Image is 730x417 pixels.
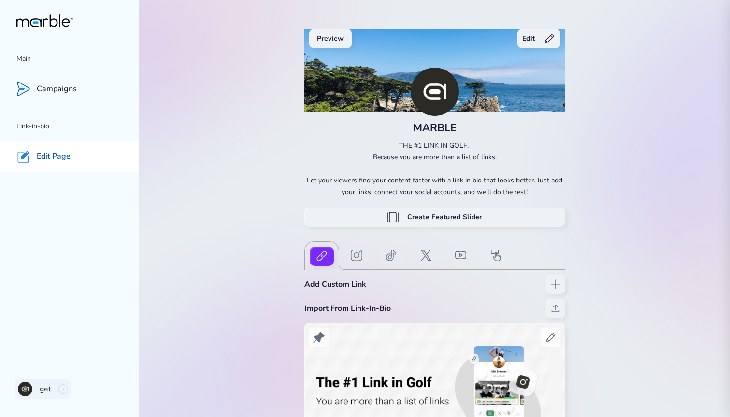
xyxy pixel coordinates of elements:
[304,140,565,198] p: THE #1 LINK IN GOLF. Because you are more than a list of links. Let your viewers find your conten...
[16,121,139,132] p: Link-in-bio
[304,303,522,314] h3: Import from link-in-bio
[37,152,71,162] p: Edit Page
[40,383,51,395] p: get
[37,84,77,94] p: Campaigns
[517,29,560,48] button: Edit
[413,121,457,135] h2: MARBLE
[304,208,565,227] button: Create Featured Slider
[16,53,139,65] p: Main
[304,278,522,290] h3: Add custom link
[317,33,344,44] h4: Preview
[522,33,535,44] h4: Edit
[407,211,482,223] h4: Create Featured Slider
[309,29,352,48] button: Preview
